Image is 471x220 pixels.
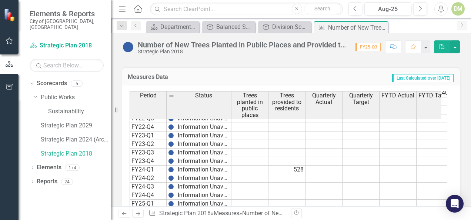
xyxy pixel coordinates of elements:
span: Trees provided to residents [270,92,304,112]
td: FY25-Q1 [130,200,167,208]
span: Period [140,92,157,99]
td: Information Unavailable [176,149,231,157]
img: ClearPoint Strategy [4,9,17,21]
div: Number of New Trees Planted in Public Places and Provided to Residents [328,23,386,32]
td: FY23-Q1 [130,131,167,140]
span: Trees planted in public places [233,92,267,118]
div: Department Scorecard [160,22,197,31]
span: Last Calculated over [DATE] [392,74,454,82]
img: BgCOk07PiH71IgAAAABJRU5ErkJggg== [168,124,174,130]
img: 8DAGhfEEPCf229AAAAAElFTkSuQmCC [168,93,174,99]
img: BgCOk07PiH71IgAAAABJRU5ErkJggg== [168,175,174,181]
div: 5 [71,80,83,87]
span: Quarterly Target [344,92,378,105]
a: Public Works [41,93,111,102]
input: Search Below... [30,59,104,72]
a: Strategic Plan 2018 [159,210,211,217]
img: BgCOk07PiH71IgAAAABJRU5ErkJggg== [168,184,174,190]
img: BgCOk07PiH71IgAAAABJRU5ErkJggg== [168,141,174,147]
td: Information Unavailable [176,200,231,208]
img: BgCOk07PiH71IgAAAABJRU5ErkJggg== [168,201,174,207]
td: Information Unavailable [176,166,231,174]
td: Information Unavailable [176,191,231,200]
div: 24 [61,179,73,185]
td: FY24-Q3 [130,183,167,191]
a: Strategic Plan 2018 [41,150,111,158]
img: Information Unavailable [122,41,134,53]
td: FY23-Q4 [130,157,167,166]
span: Search [314,6,330,11]
a: Scorecards [37,79,67,88]
td: Information Unavailable [176,140,231,149]
span: FYTD Actual [381,92,414,99]
a: Measures [214,210,239,217]
h3: Measures Data [128,74,256,80]
button: Search [304,4,341,14]
img: BgCOk07PiH71IgAAAABJRU5ErkJggg== [168,133,174,139]
td: FY24-Q2 [130,174,167,183]
img: BgCOk07PiH71IgAAAABJRU5ErkJggg== [168,167,174,173]
a: Sustainability [48,107,111,116]
a: Elements [37,163,61,172]
div: 174 [65,164,80,171]
td: Information Unavailable [176,174,231,183]
a: Strategic Plan 2029 [41,121,111,130]
button: DM [451,2,465,16]
span: FYTD Target [418,92,451,99]
div: Balanced Scorecard [216,22,253,31]
a: Reports [37,177,57,186]
td: Information Unavailable [176,131,231,140]
div: » » [148,209,285,218]
span: Elements & Reports [30,9,104,18]
a: Division Scorecard [260,22,309,31]
button: Aug-25 [364,2,411,16]
a: Strategic Plan 2018 [30,41,104,50]
img: BgCOk07PiH71IgAAAABJRU5ErkJggg== [168,150,174,156]
div: Aug-25 [367,5,409,14]
div: Division Scorecard [272,22,309,31]
td: 528 [268,166,305,174]
span: Quarterly Actual [307,92,341,105]
img: BgCOk07PiH71IgAAAABJRU5ErkJggg== [168,192,174,198]
td: FY24-Q1 [130,166,167,174]
td: Information Unavailable [176,123,231,131]
span: FY25-Q3 [355,43,381,51]
td: Information Unavailable [176,183,231,191]
a: Balanced Scorecard [204,22,253,31]
td: Information Unavailable [176,157,231,166]
div: Number of New Trees Planted in Public Places and Provided to Residents [138,41,348,49]
div: Number of New Trees Planted in Public Places and Provided to Residents [242,210,432,217]
td: FY23-Q3 [130,149,167,157]
img: BgCOk07PiH71IgAAAABJRU5ErkJggg== [168,158,174,164]
span: Status [195,92,212,99]
div: Open Intercom Messenger [446,195,464,213]
input: Search ClearPoint... [150,3,343,16]
a: Strategic Plan 2024 (Archive) [41,136,111,144]
small: City of [GEOGRAPHIC_DATA], [GEOGRAPHIC_DATA] [30,18,104,30]
td: FY24-Q4 [130,191,167,200]
a: Department Scorecard [148,22,197,31]
td: FY22-Q4 [130,123,167,131]
div: Strategic Plan 2018 [138,49,348,54]
td: FY23-Q2 [130,140,167,149]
